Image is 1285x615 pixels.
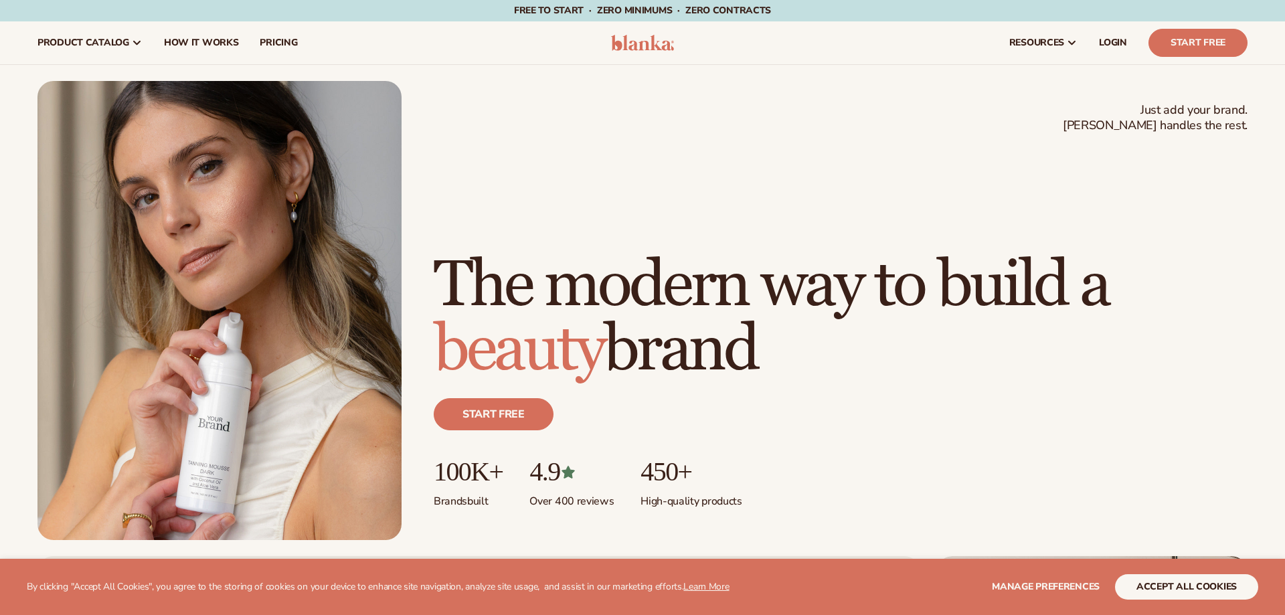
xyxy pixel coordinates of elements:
[37,37,129,48] span: product catalog
[434,254,1248,382] h1: The modern way to build a brand
[683,580,729,593] a: Learn More
[260,37,297,48] span: pricing
[434,487,503,509] p: Brands built
[640,457,742,487] p: 450+
[249,21,308,64] a: pricing
[27,582,730,593] p: By clicking "Accept All Cookies", you agree to the storing of cookies on your device to enhance s...
[434,457,503,487] p: 100K+
[434,398,553,430] a: Start free
[1009,37,1064,48] span: resources
[529,457,614,487] p: 4.9
[611,35,675,51] img: logo
[37,81,402,540] img: Female holding tanning mousse.
[1148,29,1248,57] a: Start Free
[992,574,1100,600] button: Manage preferences
[640,487,742,509] p: High-quality products
[153,21,250,64] a: How It Works
[1099,37,1127,48] span: LOGIN
[1063,102,1248,134] span: Just add your brand. [PERSON_NAME] handles the rest.
[1088,21,1138,64] a: LOGIN
[529,487,614,509] p: Over 400 reviews
[434,311,604,389] span: beauty
[514,4,771,17] span: Free to start · ZERO minimums · ZERO contracts
[27,21,153,64] a: product catalog
[999,21,1088,64] a: resources
[164,37,239,48] span: How It Works
[992,580,1100,593] span: Manage preferences
[1115,574,1258,600] button: accept all cookies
